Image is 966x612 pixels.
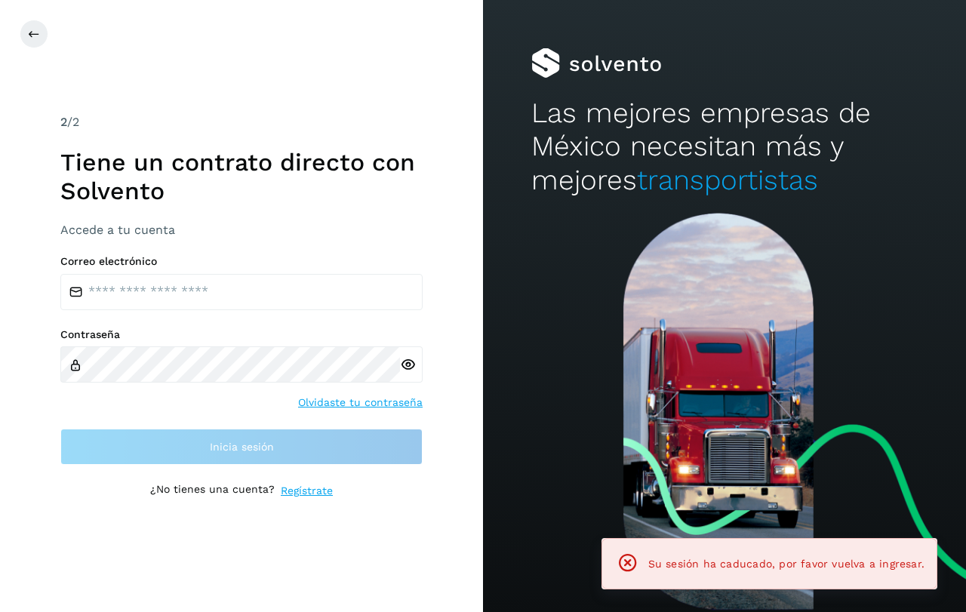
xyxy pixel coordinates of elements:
[60,328,423,341] label: Contraseña
[60,148,423,206] h1: Tiene un contrato directo con Solvento
[637,164,818,196] span: transportistas
[150,483,275,499] p: ¿No tienes una cuenta?
[60,429,423,465] button: Inicia sesión
[60,113,423,131] div: /2
[648,558,924,570] span: Su sesión ha caducado, por favor vuelva a ingresar.
[531,97,918,197] h2: Las mejores empresas de México necesitan más y mejores
[60,115,67,129] span: 2
[210,441,274,452] span: Inicia sesión
[298,395,423,411] a: Olvidaste tu contraseña
[281,483,333,499] a: Regístrate
[60,223,423,237] h3: Accede a tu cuenta
[60,255,423,268] label: Correo electrónico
